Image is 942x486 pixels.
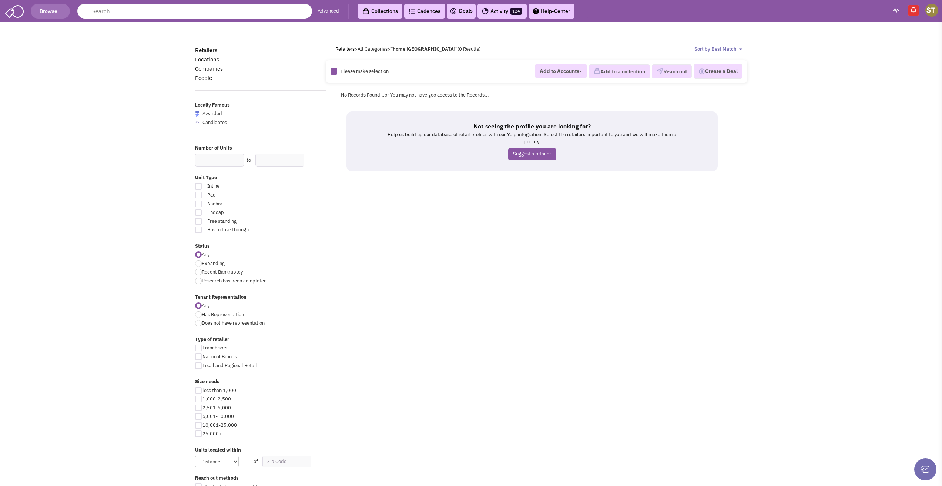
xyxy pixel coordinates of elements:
button: Browse [31,4,70,19]
span: 5,001-10,000 [202,413,234,419]
button: Reach out [652,64,692,78]
img: icon-collection-lavender.png [594,68,600,74]
span: Pad [202,192,285,199]
img: locallyfamous-largeicon.png [195,111,200,117]
span: 2,501-5,000 [202,405,231,411]
span: Franchisors [202,345,227,351]
span: Endcap [202,209,285,216]
label: Tenant Representation [195,294,326,301]
a: Suggest a retailer [508,148,556,160]
img: icon-collection-lavender-black.svg [362,8,369,15]
span: All Categories (0 Results) [358,46,480,52]
a: Collections [358,4,402,19]
label: Unit Type [195,174,326,181]
span: > [355,46,358,52]
span: Does not have representation [202,320,265,326]
span: No Records Found...or You may not have geo access to the Records... [341,92,489,98]
img: SmartAdmin [5,4,24,18]
span: National Brands [202,353,237,360]
img: Cadences_logo.png [409,9,415,14]
a: Help-Center [529,4,574,19]
span: Has Representation [202,311,244,318]
a: Advanced [318,8,339,15]
span: 10,001-25,000 [202,422,237,428]
span: Browse [38,8,62,14]
span: Candidates [202,119,227,125]
span: 25,000+ [202,430,222,437]
a: Cadences [404,4,445,19]
label: Size needs [195,378,326,385]
span: Free standing [202,218,285,225]
h5: Not seeing the profile you are looking for? [383,123,681,130]
a: Deals [450,7,473,16]
b: "home [GEOGRAPHIC_DATA]" [390,46,457,52]
label: Reach out methods [195,475,326,482]
span: less than 1,000 [202,387,236,393]
label: Locally Famous [195,102,326,109]
img: Deal-Dollar.png [698,67,705,76]
a: Activity124 [477,4,527,19]
span: 124 [510,8,522,15]
img: Shary Thur [925,4,938,17]
span: > [388,46,390,52]
label: Number of Units [195,145,326,152]
label: Type of retailer [195,336,326,343]
img: icon-deals.svg [450,7,457,16]
a: People [195,74,212,81]
img: VectorPaper_Plane.png [657,68,663,74]
input: Zip Code [262,456,311,467]
button: Add to Accounts [535,64,587,78]
label: Status [195,243,326,250]
a: Companies [195,65,223,72]
span: Please make selection [341,68,389,74]
span: Local and Regional Retail [202,362,257,369]
label: to [247,157,251,164]
span: Recent Bankruptcy [202,269,243,275]
img: locallyfamous-upvote.png [195,120,200,125]
button: Add to a collection [589,64,650,78]
span: 1,000-2,500 [202,396,231,402]
input: Search [77,4,312,19]
span: Any [202,302,209,309]
span: of [254,458,258,465]
span: Anchor [202,201,285,208]
p: Help us build up our database of retail profiles with our Yelp integration. Select the retailers ... [383,131,681,145]
img: help.png [533,8,539,14]
img: Rectangle.png [331,68,337,75]
a: Locations [195,56,219,63]
span: Any [202,251,209,258]
button: Create a Deal [694,64,742,79]
span: Has a drive through [202,227,285,234]
span: Expanding [202,260,225,267]
a: Retailers [195,47,217,54]
div: Search Nearby [309,457,321,466]
div: Search Nearby [302,155,314,165]
a: Retailers [335,46,355,52]
span: Research has been completed [202,278,267,284]
img: Activity.png [482,8,489,14]
label: Units located within [195,447,326,454]
span: Awarded [202,110,222,117]
span: Inline [202,183,285,190]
